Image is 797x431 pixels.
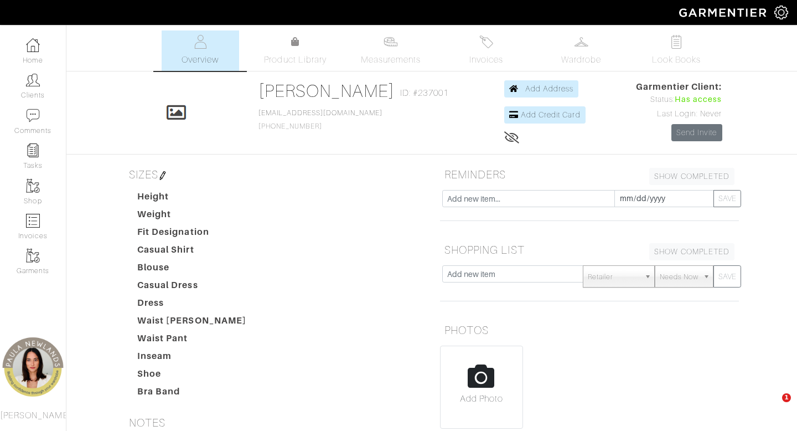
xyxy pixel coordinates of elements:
[782,393,791,402] span: 1
[26,38,40,52] img: dashboard-icon-dbcd8f5a0b271acd01030246c82b418ddd0df26cd7fceb0bd07c9910d44c42f6.png
[158,171,167,180] img: pen-cf24a1663064a2ec1b9c1bd2387e9de7a2fa800b781884d57f21acf72779bad2.png
[129,243,255,261] dt: Casual Shirt
[774,6,788,19] img: gear-icon-white-bd11855cb880d31180b6d7d6211b90ccbf57a29d726f0c71d8c61bd08dd39cc2.png
[26,179,40,193] img: garments-icon-b7da505a4dc4fd61783c78ac3ca0ef83fa9d6f193b1c9dc38574b1d14d53ca28.png
[26,109,40,122] img: comment-icon-a0a6a9ef722e966f86d9cbdc48e553b5cf19dbc54f86b18d962a5391bc8f6eb6.png
[675,94,722,106] span: Has access
[162,30,239,71] a: Overview
[26,249,40,263] img: garments-icon-b7da505a4dc4fd61783c78ac3ca0ef83fa9d6f193b1c9dc38574b1d14d53ca28.png
[125,163,423,186] h5: SIZES
[264,53,327,66] span: Product Library
[129,208,255,225] dt: Weight
[575,35,588,49] img: wardrobe-487a4870c1b7c33e795ec22d11cfc2ed9d08956e64fb3008fe2437562e282088.svg
[129,261,255,279] dt: Blouse
[129,314,255,332] dt: Waist [PERSON_NAME]
[26,73,40,87] img: clients-icon-6bae9207a08558b7cb47a8932f037763ab4055f8c8b6bfacd5dc20c3e0201464.png
[361,53,421,66] span: Measurements
[521,110,581,119] span: Add Credit Card
[129,190,255,208] dt: Height
[400,86,448,100] span: ID: #237001
[442,190,615,207] input: Add new item...
[129,279,255,296] dt: Casual Dress
[352,30,430,71] a: Measurements
[193,35,207,49] img: basicinfo-40fd8af6dae0f16599ec9e87c0ef1c0a1fdea2edbe929e3d69a839185d80c458.svg
[636,94,722,106] div: Status:
[636,80,722,94] span: Garmentier Client:
[588,266,640,288] span: Retailer
[129,296,255,314] dt: Dress
[525,84,574,93] span: Add Address
[129,350,255,367] dt: Inseam
[440,163,739,186] h5: REMINDERS
[649,243,734,260] a: SHOW COMPLETED
[258,109,382,130] span: [PHONE_NUMBER]
[660,266,698,288] span: Needs Now
[447,30,525,71] a: Invoices
[759,393,786,420] iframe: Intercom live chat
[442,265,583,283] input: Add new item
[652,53,701,66] span: Look Books
[129,332,255,350] dt: Waist Pant
[542,30,620,71] a: Wardrobe
[674,3,774,22] img: garmentier-logo-header-white-b43fb05a5012e4ada735d5af1a66efaba907eab6374d6393d1fbf88cb4ef424d.png
[479,35,493,49] img: orders-27d20c2124de7fd6de4e0e44c1d41de31381a507db9b33961299e4e07d508b8c.svg
[129,225,255,243] dt: Fit Designation
[129,367,255,385] dt: Shoe
[504,80,579,98] a: Add Address
[636,108,722,120] div: Last Login: Never
[257,35,334,66] a: Product Library
[561,53,601,66] span: Wardrobe
[129,385,255,403] dt: Bra Band
[384,35,397,49] img: measurements-466bbee1fd09ba9460f595b01e5d73f9e2bff037440d3c8f018324cb6cdf7a4a.svg
[713,190,741,207] button: SAVE
[26,143,40,157] img: reminder-icon-8004d30b9f0a5d33ae49ab947aed9ed385cf756f9e5892f1edd6e32f2345188e.png
[504,106,586,124] a: Add Credit Card
[713,265,741,288] button: SAVE
[469,53,503,66] span: Invoices
[671,124,722,141] a: Send Invite
[182,53,219,66] span: Overview
[258,109,382,117] a: [EMAIL_ADDRESS][DOMAIN_NAME]
[440,319,739,341] h5: PHOTOS
[670,35,684,49] img: todo-9ac3debb85659649dc8f770b8b6100bb5dab4b48dedcbae339e5042a72dfd3cc.svg
[26,214,40,228] img: orders-icon-0abe47150d42831381b5fb84f609e132dff9fe21cb692f30cb5eec754e2cba89.png
[258,81,395,101] a: [PERSON_NAME]
[638,30,715,71] a: Look Books
[649,168,734,185] a: SHOW COMPLETED
[440,239,739,261] h5: SHOPPING LIST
